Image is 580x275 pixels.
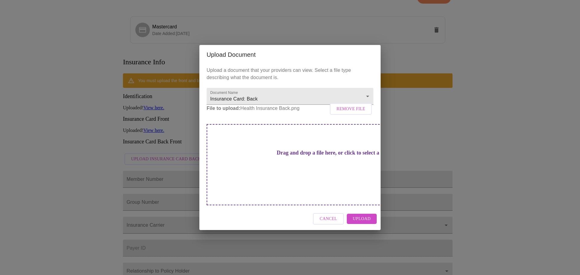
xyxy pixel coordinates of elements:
[207,105,373,112] p: Health Insurance Back.png
[337,105,365,113] span: Remove File
[320,215,337,223] span: Cancel
[207,67,373,81] p: Upload a document that your providers can view. Select a file type describing what the document is.
[207,88,373,105] div: Insurance Card: Back
[353,215,371,223] span: Upload
[347,214,377,224] button: Upload
[313,213,344,225] button: Cancel
[249,150,416,156] h3: Drag and drop a file here, or click to select a file
[207,50,373,59] h2: Upload Document
[207,106,240,111] strong: File to upload:
[330,103,372,115] button: Remove File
